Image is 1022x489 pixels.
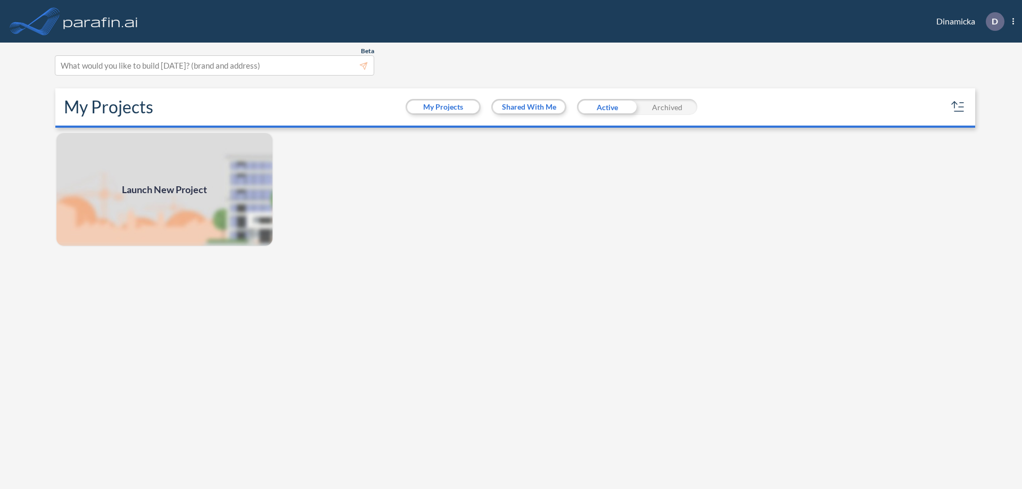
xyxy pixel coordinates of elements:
[64,97,153,117] h2: My Projects
[920,12,1014,31] div: Dinamicka
[361,47,374,55] span: Beta
[950,98,967,115] button: sort
[637,99,697,115] div: Archived
[577,99,637,115] div: Active
[122,183,207,197] span: Launch New Project
[61,11,140,32] img: logo
[992,16,998,26] p: D
[407,101,479,113] button: My Projects
[55,132,274,247] a: Launch New Project
[493,101,565,113] button: Shared With Me
[55,132,274,247] img: add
